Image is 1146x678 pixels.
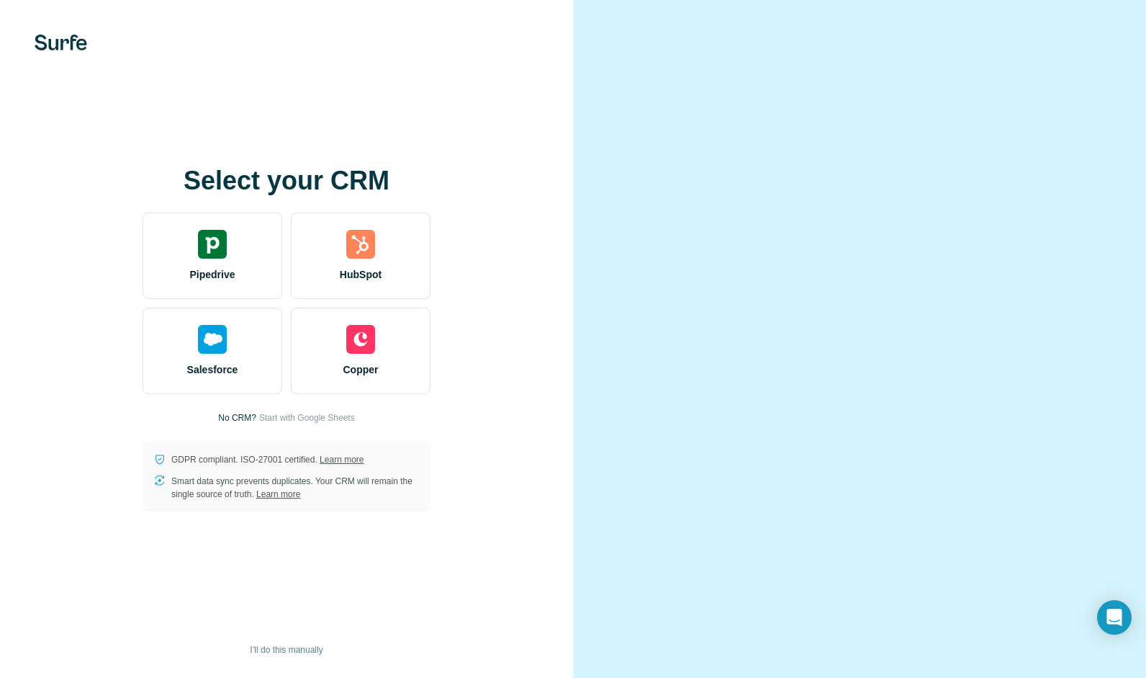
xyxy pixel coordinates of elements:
[346,230,375,259] img: hubspot's logo
[187,362,238,377] span: Salesforce
[198,325,227,354] img: salesforce's logo
[256,489,300,499] a: Learn more
[259,411,355,424] button: Start with Google Sheets
[218,411,256,424] p: No CRM?
[320,455,364,465] a: Learn more
[35,35,87,50] img: Surfe's logo
[1097,600,1132,635] div: Open Intercom Messenger
[346,325,375,354] img: copper's logo
[250,643,322,656] span: I’ll do this manually
[143,166,430,195] h1: Select your CRM
[240,639,333,661] button: I’ll do this manually
[340,267,382,282] span: HubSpot
[171,475,419,501] p: Smart data sync prevents duplicates. Your CRM will remain the single source of truth.
[189,267,235,282] span: Pipedrive
[343,362,379,377] span: Copper
[171,453,364,466] p: GDPR compliant. ISO-27001 certified.
[198,230,227,259] img: pipedrive's logo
